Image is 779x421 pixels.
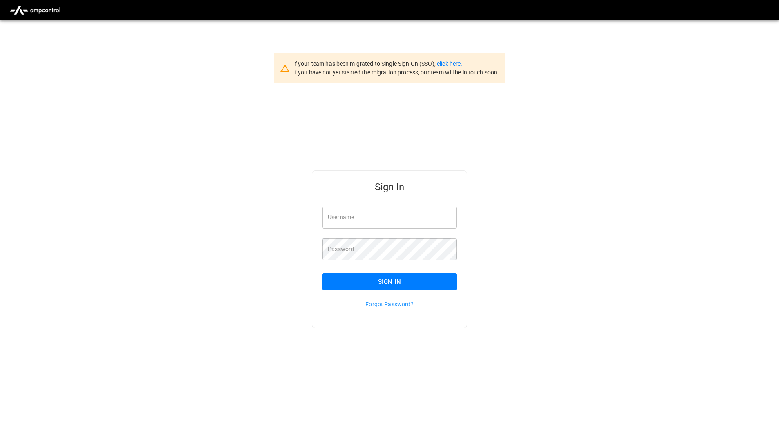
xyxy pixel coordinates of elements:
[293,69,499,76] span: If you have not yet started the migration process, our team will be in touch soon.
[7,2,64,18] img: ampcontrol.io logo
[293,60,437,67] span: If your team has been migrated to Single Sign On (SSO),
[322,273,457,290] button: Sign In
[322,300,457,308] p: Forgot Password?
[437,60,462,67] a: click here.
[322,180,457,194] h5: Sign In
